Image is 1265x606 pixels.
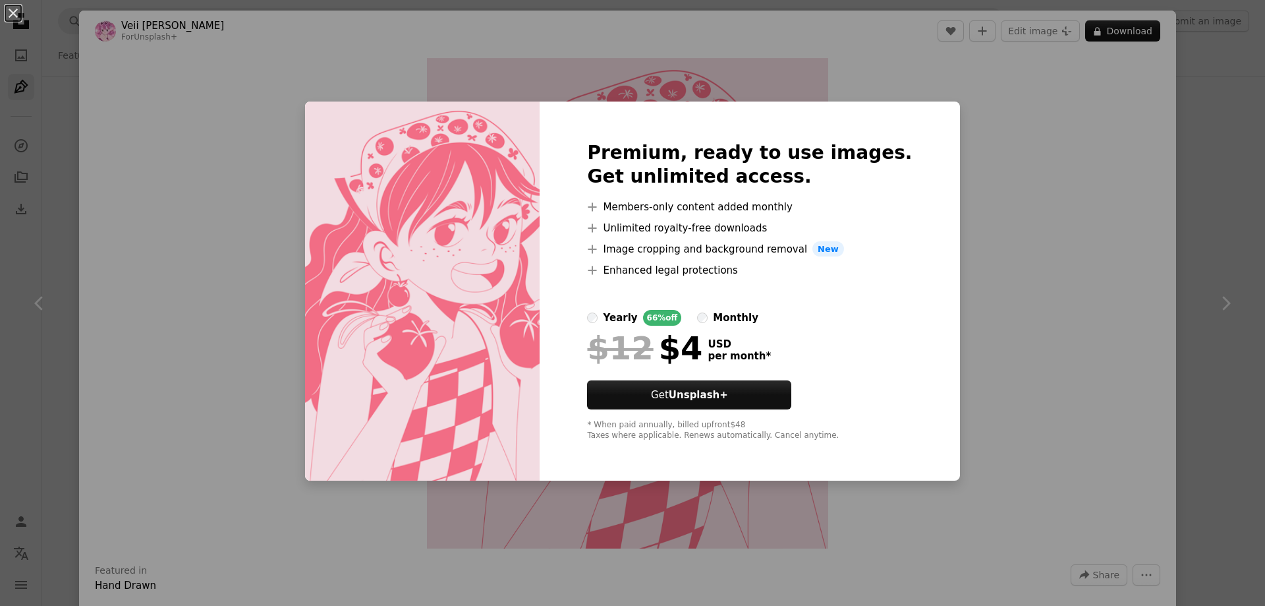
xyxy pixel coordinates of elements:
strong: Unsplash+ [669,389,728,401]
img: premium_vector-1750312114119-b576b5b2605f [305,102,540,481]
input: yearly66%off [587,313,598,323]
div: $4 [587,331,702,365]
div: * When paid annually, billed upfront $48 Taxes where applicable. Renews automatically. Cancel any... [587,420,912,441]
li: Enhanced legal protections [587,262,912,278]
li: Members-only content added monthly [587,199,912,215]
span: $12 [587,331,653,365]
h2: Premium, ready to use images. Get unlimited access. [587,141,912,189]
button: GetUnsplash+ [587,380,791,409]
li: Image cropping and background removal [587,241,912,257]
input: monthly [697,313,708,323]
span: per month * [708,350,771,362]
span: New [812,241,844,257]
li: Unlimited royalty-free downloads [587,220,912,236]
div: 66% off [643,310,682,326]
div: monthly [713,310,758,326]
span: USD [708,338,771,350]
div: yearly [603,310,637,326]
